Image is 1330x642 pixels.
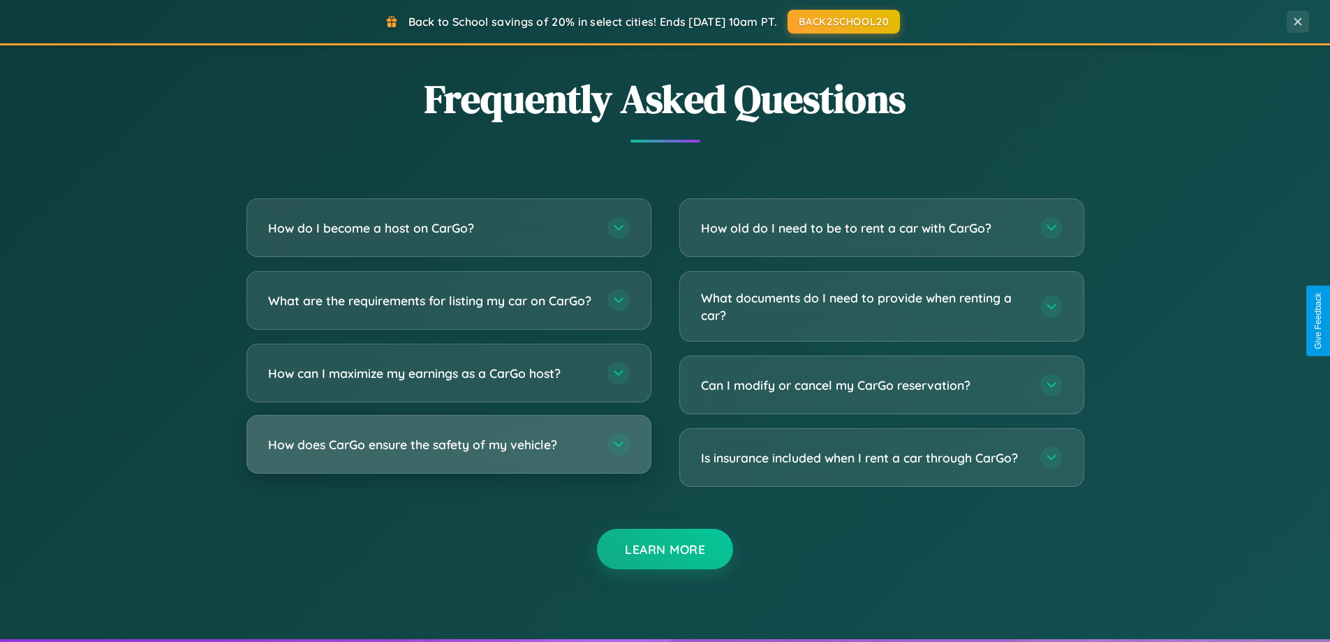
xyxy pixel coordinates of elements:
[597,529,733,569] button: Learn More
[701,219,1026,237] h3: How old do I need to be to rent a car with CarGo?
[1313,293,1323,349] div: Give Feedback
[701,449,1026,467] h3: Is insurance included when I rent a car through CarGo?
[268,436,593,453] h3: How does CarGo ensure the safety of my vehicle?
[268,365,593,382] h3: How can I maximize my earnings as a CarGo host?
[408,15,777,29] span: Back to School savings of 20% in select cities! Ends [DATE] 10am PT.
[701,377,1026,394] h3: Can I modify or cancel my CarGo reservation?
[268,219,593,237] h3: How do I become a host on CarGo?
[268,292,593,309] h3: What are the requirements for listing my car on CarGo?
[246,72,1084,126] h2: Frequently Asked Questions
[788,10,900,34] button: BACK2SCHOOL20
[701,289,1026,323] h3: What documents do I need to provide when renting a car?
